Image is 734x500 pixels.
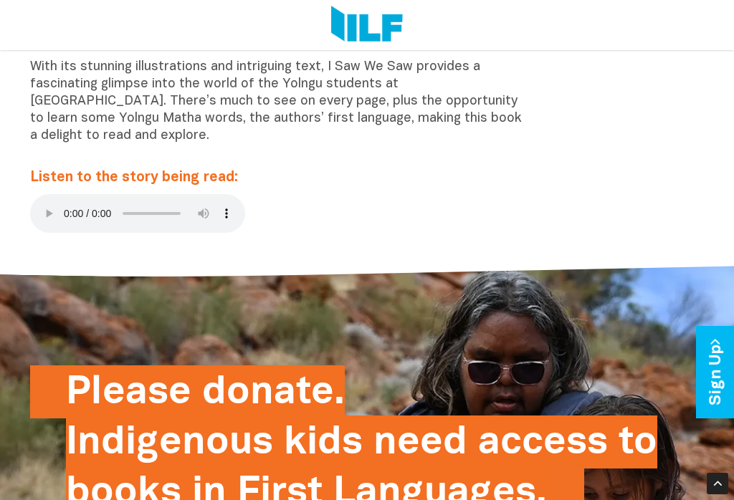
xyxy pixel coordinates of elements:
p: With its stunning illustrations and intriguing text, I Saw We Saw provides a fascinating glimpse ... [30,59,530,162]
img: Logo [331,6,402,44]
div: Scroll Back to Top [707,473,728,494]
span: Listen to the story being read: [30,171,238,184]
